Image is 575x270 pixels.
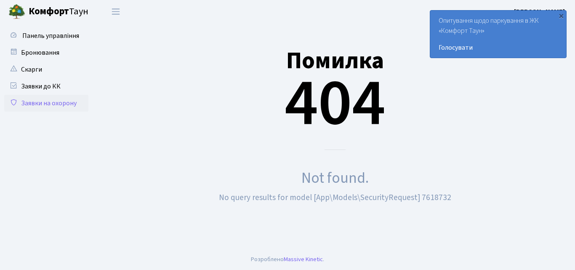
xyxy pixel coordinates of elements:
a: Панель управління [4,27,88,44]
div: Опитування щодо паркування в ЖК «Комфорт Таун» [430,11,566,58]
span: Таун [29,5,88,19]
div: Not found. [107,167,562,190]
b: Комфорт [29,5,69,18]
a: Голосувати [439,43,558,53]
small: Помилка [286,44,384,78]
b: [PERSON_NAME] [514,7,565,16]
a: Скарги [4,61,88,78]
small: No query results for model [App\Models\SecurityRequest] 7618732 [219,192,451,203]
a: Бронювання [4,44,88,61]
div: × [557,11,565,20]
button: Переключити навігацію [105,5,126,19]
a: Заявки до КК [4,78,88,95]
a: [PERSON_NAME] [514,7,565,17]
span: Панель управління [22,31,79,40]
a: Massive Kinetic [284,255,323,264]
a: Заявки на охорону [4,95,88,112]
img: logo.png [8,3,25,20]
div: Розроблено . [251,255,324,264]
div: 404 [107,27,562,150]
